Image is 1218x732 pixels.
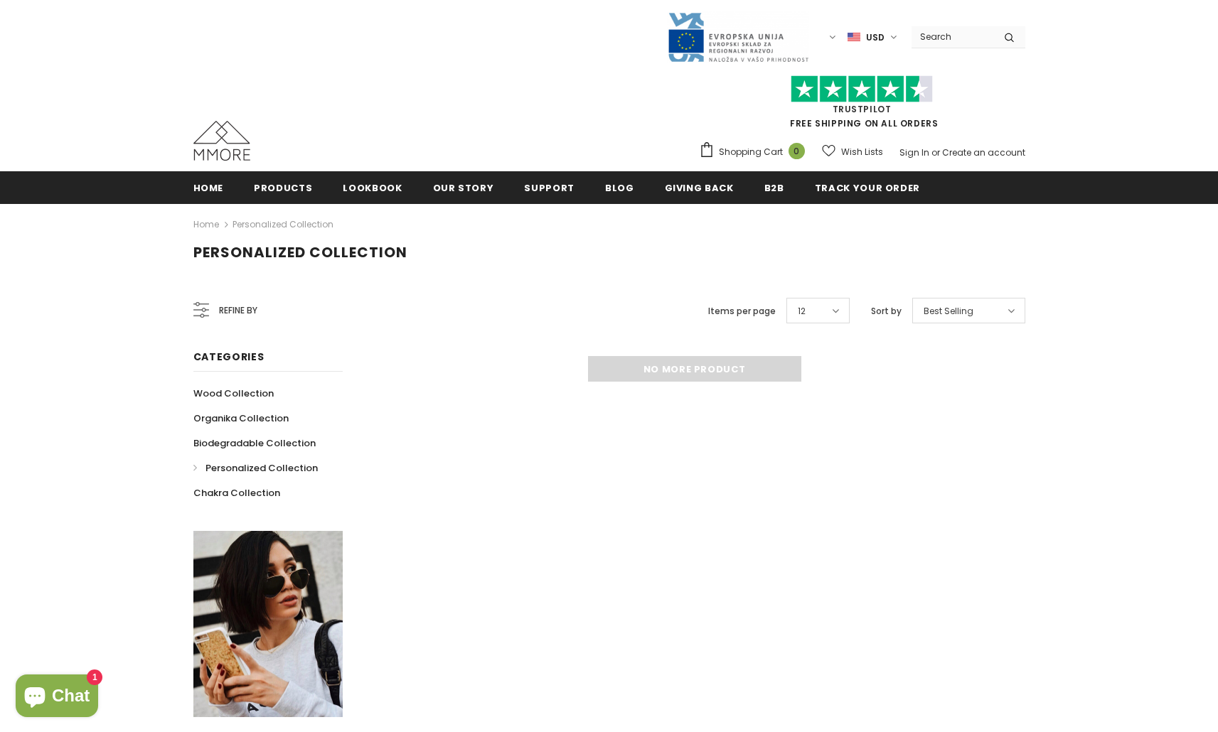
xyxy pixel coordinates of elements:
span: Biodegradable Collection [193,436,316,450]
a: Organika Collection [193,406,289,431]
a: Biodegradable Collection [193,431,316,456]
span: 12 [798,304,806,318]
span: Blog [605,181,634,195]
a: Lookbook [343,171,402,203]
span: Refine by [219,303,257,318]
a: Javni Razpis [667,31,809,43]
a: Personalized Collection [193,456,318,480]
span: Products [254,181,312,195]
span: 0 [789,143,805,159]
span: Organika Collection [193,411,289,425]
span: Personalized Collection [205,461,318,475]
span: Lookbook [343,181,402,195]
a: Shopping Cart 0 [699,141,812,163]
span: Chakra Collection [193,486,280,500]
label: Sort by [871,304,902,318]
img: Trust Pilot Stars [791,75,933,103]
span: Wood Collection [193,387,274,400]
span: Our Story [433,181,494,195]
span: B2B [764,181,784,195]
img: USD [848,31,860,43]
a: support [524,171,575,203]
a: Trustpilot [833,103,892,115]
input: Search Site [912,26,993,47]
a: Wood Collection [193,381,274,406]
span: USD [866,31,885,45]
span: or [931,146,940,158]
a: Chakra Collection [193,480,280,505]
span: Giving back [665,181,734,195]
span: Shopping Cart [719,145,783,159]
span: FREE SHIPPING ON ALL ORDERS [699,82,1025,129]
a: Products [254,171,312,203]
inbox-online-store-chat: Shopify online store chat [11,674,102,721]
span: support [524,181,575,195]
a: Wish Lists [822,139,883,164]
a: Giving back [665,171,734,203]
span: Categories [193,350,265,364]
span: Wish Lists [841,145,883,159]
span: Track your order [815,181,920,195]
a: Home [193,171,224,203]
a: B2B [764,171,784,203]
a: Blog [605,171,634,203]
a: Create an account [942,146,1025,158]
span: Home [193,181,224,195]
a: Our Story [433,171,494,203]
span: Personalized Collection [193,242,407,262]
img: Javni Razpis [667,11,809,63]
a: Personalized Collection [233,218,333,230]
span: Best Selling [924,304,973,318]
label: Items per page [708,304,776,318]
img: MMORE Cases [193,121,250,161]
a: Home [193,216,219,233]
a: Track your order [815,171,920,203]
a: Sign In [899,146,929,158]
